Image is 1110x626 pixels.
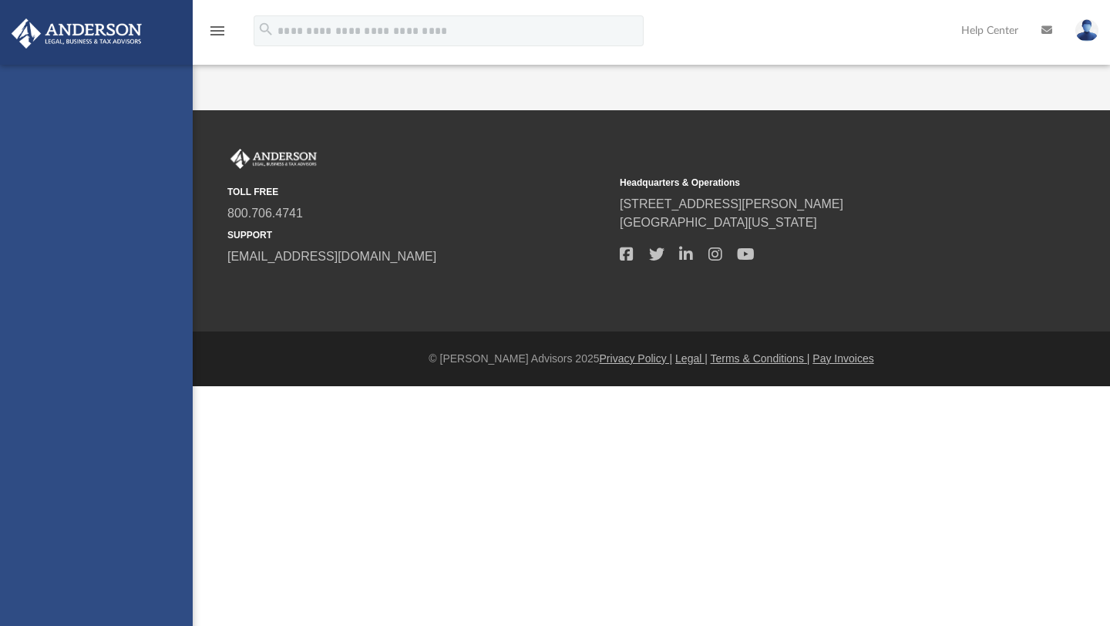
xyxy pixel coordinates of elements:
[208,29,227,40] a: menu
[257,21,274,38] i: search
[812,352,873,365] a: Pay Invoices
[227,185,609,199] small: TOLL FREE
[227,250,436,263] a: [EMAIL_ADDRESS][DOMAIN_NAME]
[1075,19,1098,42] img: User Pic
[600,352,673,365] a: Privacy Policy |
[193,351,1110,367] div: © [PERSON_NAME] Advisors 2025
[620,216,817,229] a: [GEOGRAPHIC_DATA][US_STATE]
[620,176,1001,190] small: Headquarters & Operations
[620,197,843,210] a: [STREET_ADDRESS][PERSON_NAME]
[208,22,227,40] i: menu
[227,149,320,169] img: Anderson Advisors Platinum Portal
[227,207,303,220] a: 800.706.4741
[675,352,708,365] a: Legal |
[227,228,609,242] small: SUPPORT
[711,352,810,365] a: Terms & Conditions |
[7,19,146,49] img: Anderson Advisors Platinum Portal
